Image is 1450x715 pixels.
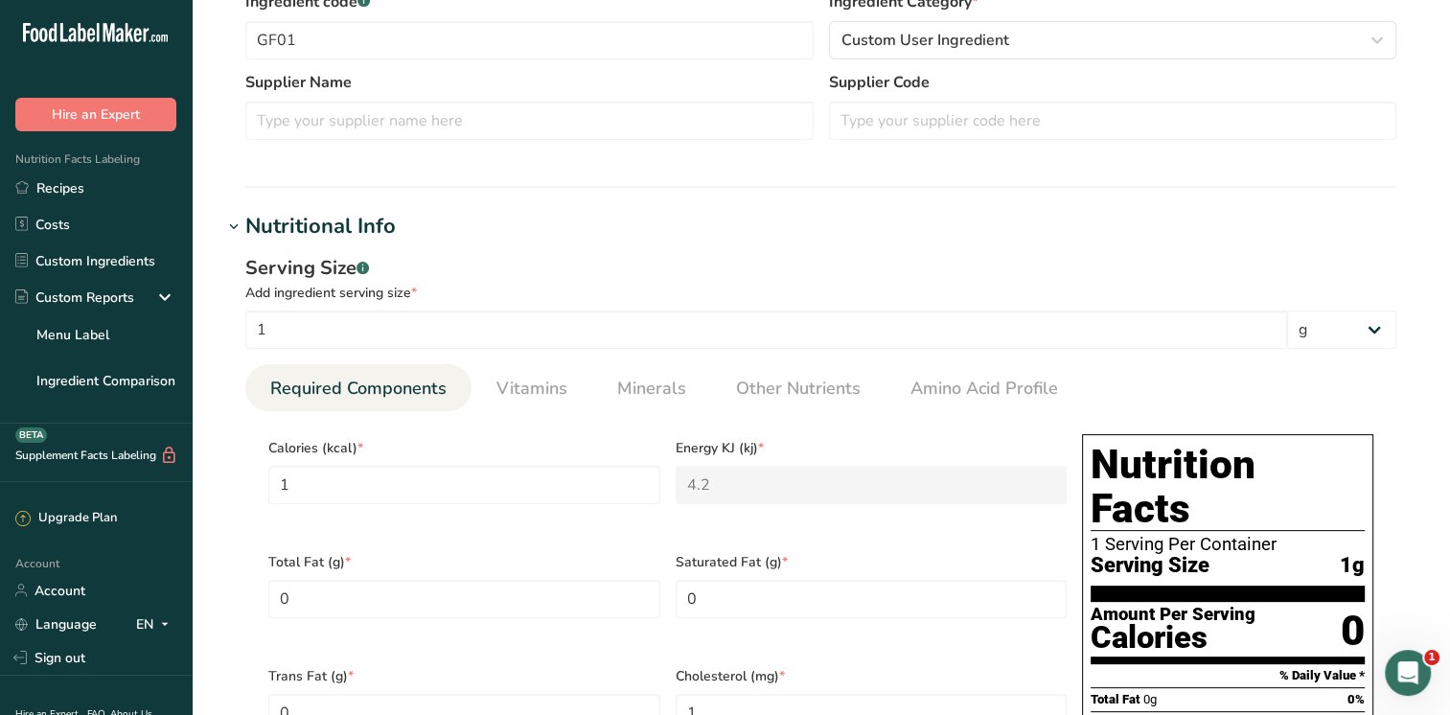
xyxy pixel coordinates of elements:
div: 0 [1341,606,1365,657]
iframe: Intercom live chat [1385,650,1431,696]
span: Required Components [270,376,447,402]
span: Serving Size [1091,554,1209,578]
div: Serving Size [245,254,1396,283]
button: Hire an Expert [15,98,176,131]
div: Upgrade Plan [15,509,117,528]
div: BETA [15,427,47,443]
span: Calories (kcal) [268,438,660,458]
span: Custom User Ingredient [841,29,1009,52]
input: Type your supplier name here [245,102,814,140]
span: Vitamins [496,376,567,402]
span: Trans Fat (g) [268,666,660,686]
span: Other Nutrients [736,376,861,402]
span: Saturated Fat (g) [676,552,1068,572]
div: Add ingredient serving size [245,283,1396,303]
div: Amount Per Serving [1091,606,1255,624]
span: Cholesterol (mg) [676,666,1068,686]
span: 1 [1424,650,1439,665]
div: Calories [1091,624,1255,652]
div: 1 Serving Per Container [1091,535,1365,554]
span: Minerals [617,376,686,402]
span: Total Fat (g) [268,552,660,572]
span: Amino Acid Profile [910,376,1058,402]
section: % Daily Value * [1091,664,1365,687]
span: Total Fat [1091,692,1140,706]
h1: Nutrition Facts [1091,443,1365,531]
span: 0% [1347,692,1365,706]
span: Energy KJ (kj) [676,438,1068,458]
span: 0g [1143,692,1157,706]
button: Custom User Ingredient [829,21,1397,59]
input: Type your supplier code here [829,102,1397,140]
span: 1g [1340,554,1365,578]
a: Language [15,608,97,641]
input: Type your ingredient code here [245,21,814,59]
div: EN [136,612,176,635]
div: Custom Reports [15,288,134,308]
label: Supplier Code [829,71,1397,94]
label: Supplier Name [245,71,814,94]
div: Nutritional Info [245,211,396,242]
input: Type your serving size here [245,311,1287,349]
